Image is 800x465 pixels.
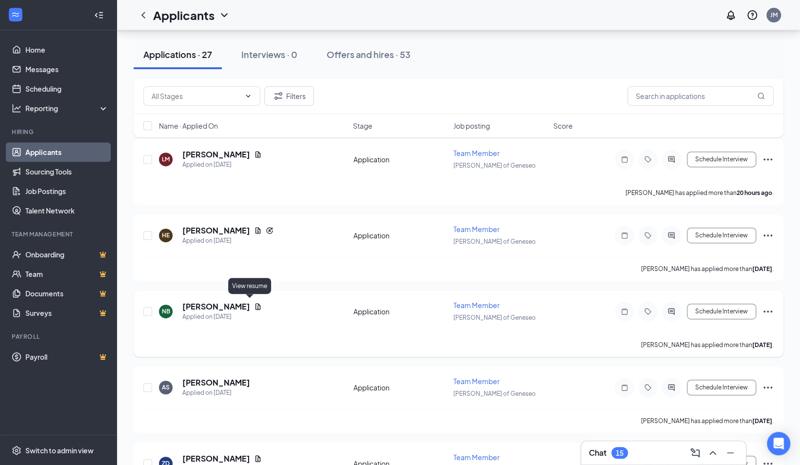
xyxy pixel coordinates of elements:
[453,314,536,321] span: [PERSON_NAME] of Geneseo
[25,162,109,181] a: Sourcing Tools
[25,284,109,303] a: DocumentsCrown
[553,121,573,131] span: Score
[762,154,774,165] svg: Ellipses
[687,380,756,395] button: Schedule Interview
[757,92,765,100] svg: MagnifyingGlass
[665,308,677,315] svg: ActiveChat
[143,48,212,60] div: Applications · 27
[453,162,536,169] span: [PERSON_NAME] of Geneseo
[353,307,448,316] div: Application
[11,10,20,19] svg: WorkstreamLogo
[767,432,790,455] div: Open Intercom Messenger
[752,417,772,425] b: [DATE]
[182,149,250,160] h5: [PERSON_NAME]
[453,377,500,386] span: Team Member
[254,227,262,234] svg: Document
[228,278,271,294] div: View resume
[25,201,109,220] a: Talent Network
[641,417,774,425] p: [PERSON_NAME] has applied more than .
[241,48,297,60] div: Interviews · 0
[627,86,774,106] input: Search in applications
[25,446,94,455] div: Switch to admin view
[162,307,170,315] div: NB
[687,304,756,319] button: Schedule Interview
[12,128,107,136] div: Hiring
[453,301,500,310] span: Team Member
[762,230,774,241] svg: Ellipses
[264,86,314,106] button: Filter Filters
[619,155,630,163] svg: Note
[722,445,738,461] button: Minimize
[746,9,758,21] svg: QuestionInfo
[25,245,109,264] a: OnboardingCrown
[254,303,262,310] svg: Document
[705,445,721,461] button: ChevronUp
[182,377,250,388] h5: [PERSON_NAME]
[707,447,719,459] svg: ChevronUp
[12,446,21,455] svg: Settings
[182,160,262,170] div: Applied on [DATE]
[162,383,170,391] div: AS
[12,230,107,238] div: Team Management
[182,453,250,464] h5: [PERSON_NAME]
[625,189,774,197] p: [PERSON_NAME] has applied more than .
[94,10,104,20] svg: Collapse
[244,92,252,100] svg: ChevronDown
[762,382,774,393] svg: Ellipses
[642,384,654,391] svg: Tag
[162,231,170,239] div: HE
[762,306,774,317] svg: Ellipses
[641,265,774,273] p: [PERSON_NAME] has applied more than .
[665,155,677,163] svg: ActiveChat
[725,9,737,21] svg: Notifications
[687,445,703,461] button: ComposeMessage
[153,7,215,23] h1: Applicants
[665,232,677,239] svg: ActiveChat
[25,79,109,98] a: Scheduling
[12,103,21,113] svg: Analysis
[616,449,624,457] div: 15
[752,265,772,272] b: [DATE]
[254,455,262,463] svg: Document
[25,181,109,201] a: Job Postings
[642,232,654,239] svg: Tag
[25,303,109,323] a: SurveysCrown
[327,48,410,60] div: Offers and hires · 53
[453,121,489,131] span: Job posting
[25,264,109,284] a: TeamCrown
[182,388,250,398] div: Applied on [DATE]
[152,91,240,101] input: All Stages
[619,308,630,315] svg: Note
[25,40,109,59] a: Home
[137,9,149,21] svg: ChevronLeft
[182,225,250,236] h5: [PERSON_NAME]
[353,383,448,392] div: Application
[687,152,756,167] button: Schedule Interview
[689,447,701,459] svg: ComposeMessage
[453,453,500,462] span: Team Member
[770,11,778,19] div: JM
[218,9,230,21] svg: ChevronDown
[25,142,109,162] a: Applicants
[182,312,262,322] div: Applied on [DATE]
[25,59,109,79] a: Messages
[453,149,500,157] span: Team Member
[162,155,170,163] div: LM
[353,121,372,131] span: Stage
[641,341,774,349] p: [PERSON_NAME] has applied more than .
[25,103,109,113] div: Reporting
[589,447,606,458] h3: Chat
[752,341,772,349] b: [DATE]
[159,121,218,131] span: Name · Applied On
[642,308,654,315] svg: Tag
[182,301,250,312] h5: [PERSON_NAME]
[453,225,500,233] span: Team Member
[353,231,448,240] div: Application
[687,228,756,243] button: Schedule Interview
[737,189,772,196] b: 20 hours ago
[619,232,630,239] svg: Note
[25,347,109,367] a: PayrollCrown
[642,155,654,163] svg: Tag
[254,151,262,158] svg: Document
